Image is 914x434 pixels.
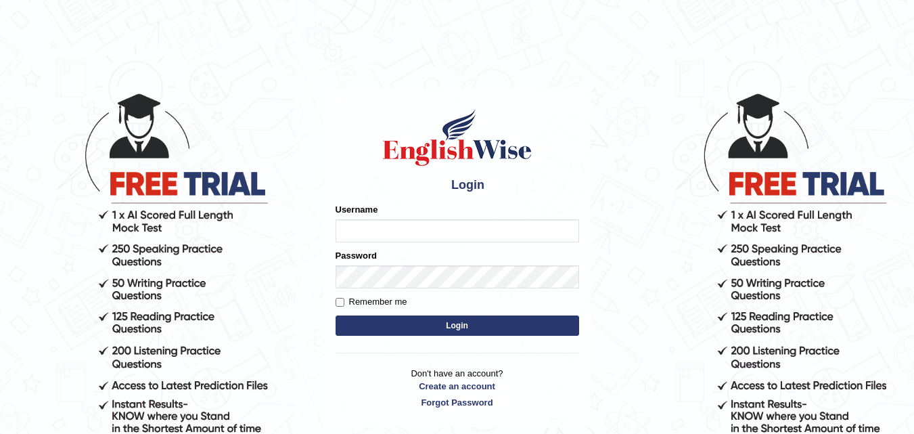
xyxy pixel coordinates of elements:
input: Remember me [336,298,344,307]
h4: Login [336,175,579,196]
a: Create an account [336,380,579,393]
label: Username [336,203,378,216]
a: Forgot Password [336,396,579,409]
label: Remember me [336,295,407,309]
button: Login [336,316,579,336]
p: Don't have an account? [336,367,579,409]
img: Logo of English Wise sign in for intelligent practice with AI [380,107,534,168]
label: Password [336,249,377,262]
